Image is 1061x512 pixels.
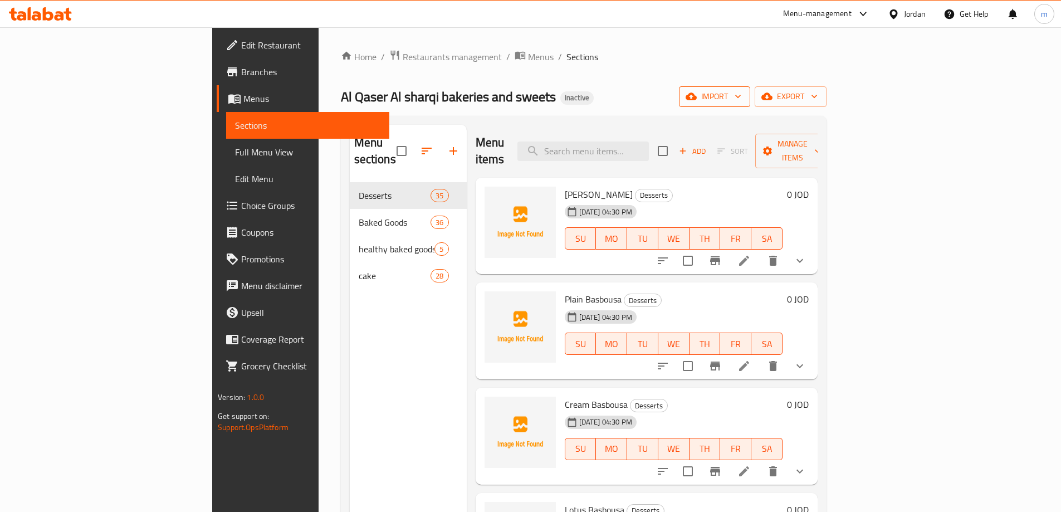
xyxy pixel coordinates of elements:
a: Coupons [217,219,389,246]
input: search [517,142,649,161]
span: Get support on: [218,409,269,423]
span: Coupons [241,226,380,239]
span: import [688,90,741,104]
div: cake28 [350,262,467,289]
div: items [434,242,448,256]
span: SA [756,336,778,352]
a: Branches [217,58,389,85]
button: export [755,86,827,107]
button: TH [690,227,721,250]
button: Add section [440,138,467,164]
a: Menu disclaimer [217,272,389,299]
span: cake [359,269,431,282]
a: Menus [217,85,389,112]
span: TH [694,231,716,247]
button: TU [627,438,658,460]
span: FR [725,231,747,247]
button: TU [627,333,658,355]
span: FR [725,441,747,457]
button: show more [786,247,813,274]
span: WE [663,231,685,247]
button: delete [760,247,786,274]
a: Grocery Checklist [217,353,389,379]
span: m [1041,8,1048,20]
span: Add item [674,143,710,160]
a: Menus [515,50,554,64]
span: Version: [218,390,245,404]
button: import [679,86,750,107]
svg: Show Choices [793,359,806,373]
button: SA [751,227,783,250]
span: Select to update [676,249,700,272]
span: Menu disclaimer [241,279,380,292]
button: FR [720,333,751,355]
button: FR [720,227,751,250]
span: 28 [431,271,448,281]
span: SU [570,336,592,352]
button: WE [658,227,690,250]
button: sort-choices [649,353,676,379]
div: Menu-management [783,7,852,21]
span: [DATE] 04:30 PM [575,207,637,217]
span: Full Menu View [235,145,380,159]
a: Upsell [217,299,389,326]
div: Jordan [904,8,926,20]
span: Sections [235,119,380,132]
span: TU [632,441,654,457]
span: FR [725,336,747,352]
span: 1.0.0 [247,390,264,404]
div: items [431,269,448,282]
button: Branch-specific-item [702,353,728,379]
button: TH [690,333,721,355]
span: Select to update [676,460,700,483]
span: Menus [243,92,380,105]
span: export [764,90,818,104]
li: / [558,50,562,64]
h6: 0 JOD [787,187,809,202]
span: Promotions [241,252,380,266]
div: Desserts [624,294,662,307]
span: Desserts [624,294,661,307]
button: MO [596,438,627,460]
span: 35 [431,191,448,201]
span: [PERSON_NAME] [565,186,633,203]
div: items [431,216,448,229]
span: Cream Basbousa [565,396,628,413]
span: WE [663,441,685,457]
button: MO [596,333,627,355]
nav: breadcrumb [341,50,827,64]
a: Edit menu item [737,465,751,478]
button: WE [658,333,690,355]
span: Choice Groups [241,199,380,212]
h6: 0 JOD [787,397,809,412]
h2: Menu items [476,134,505,168]
span: WE [663,336,685,352]
div: Desserts [635,189,673,202]
span: MO [600,441,623,457]
span: healthy baked goods [359,242,435,256]
span: 5 [435,244,448,255]
span: Edit Menu [235,172,380,186]
span: [DATE] 04:30 PM [575,417,637,427]
div: Desserts [630,399,668,412]
span: Branches [241,65,380,79]
span: TU [632,336,654,352]
button: MO [596,227,627,250]
button: show more [786,353,813,379]
a: Full Menu View [226,139,389,165]
button: SU [565,227,596,250]
span: Plain Basbousa [565,291,622,308]
h6: 0 JOD [787,291,809,307]
button: SA [751,333,783,355]
button: TU [627,227,658,250]
span: Desserts [359,189,431,202]
button: Branch-specific-item [702,458,728,485]
a: Coverage Report [217,326,389,353]
div: Inactive [560,91,594,105]
img: Pistachio Basbousa [485,187,556,258]
li: / [506,50,510,64]
span: SU [570,441,592,457]
button: sort-choices [649,458,676,485]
